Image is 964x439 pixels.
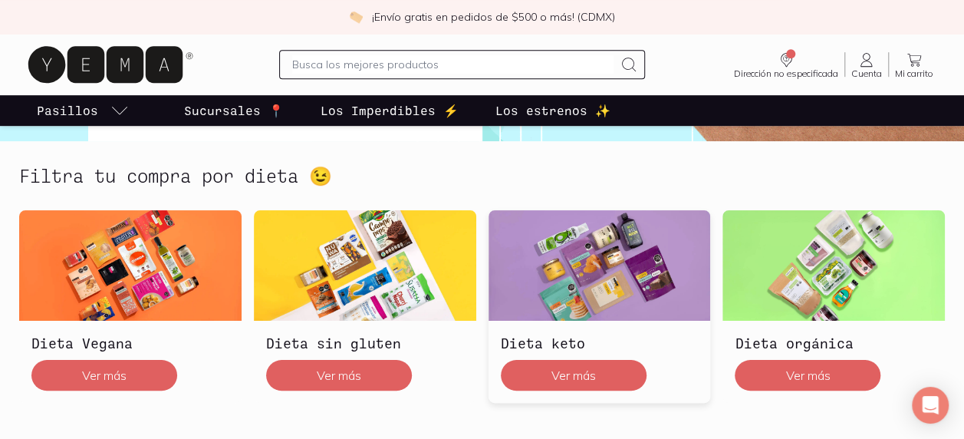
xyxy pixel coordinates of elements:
a: pasillo-todos-link [34,95,132,126]
h3: Dieta Vegana [31,333,229,353]
a: Dieta VeganaDieta VeganaVer más [19,210,242,402]
img: Dieta Vegana [19,210,242,321]
h3: Dieta sin gluten [266,333,464,353]
span: Mi carrito [895,69,933,78]
a: Los estrenos ✨ [492,95,614,126]
button: Ver más [735,360,880,391]
h2: Filtra tu compra por dieta 😉 [19,166,332,186]
a: Los Imperdibles ⚡️ [317,95,462,126]
img: check [349,10,363,24]
a: Dirección no especificada [728,51,844,78]
p: ¡Envío gratis en pedidos de $500 o más! (CDMX) [372,9,615,25]
img: Dieta sin gluten [254,210,476,321]
a: Sucursales 📍 [181,95,287,126]
a: Dieta sin glutenDieta sin glutenVer más [254,210,476,402]
button: Ver más [266,360,412,391]
p: Pasillos [37,101,98,120]
button: Ver más [31,360,177,391]
a: Dieta orgánicaDieta orgánicaVer más [722,210,945,402]
a: Dieta ketoDieta ketoVer más [489,210,711,402]
div: Open Intercom Messenger [912,387,949,424]
a: Cuenta [845,51,888,78]
h3: Dieta orgánica [735,333,933,353]
a: Mi carrito [889,51,939,78]
button: Ver más [501,360,647,391]
p: Los estrenos ✨ [495,101,610,120]
p: Sucursales 📍 [184,101,284,120]
img: Dieta orgánica [722,210,945,321]
img: Dieta keto [489,210,711,321]
span: Cuenta [851,69,882,78]
h3: Dieta keto [501,333,699,353]
span: Dirección no especificada [734,69,838,78]
p: Los Imperdibles ⚡️ [321,101,459,120]
input: Busca los mejores productos [292,55,614,74]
